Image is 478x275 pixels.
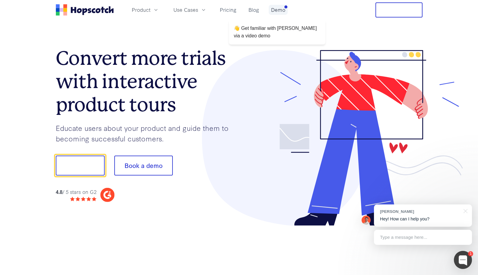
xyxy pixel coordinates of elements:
[269,5,288,15] a: Demo
[380,209,460,214] div: [PERSON_NAME]
[132,6,150,14] span: Product
[56,188,62,195] strong: 4.8
[468,251,473,256] div: 1
[128,5,163,15] button: Product
[374,230,472,245] div: Type a message here...
[170,5,210,15] button: Use Cases
[380,216,466,222] p: Hey! How can I help you?
[56,4,114,16] a: Home
[217,5,239,15] a: Pricing
[56,123,239,144] p: Educate users about your product and guide them to becoming successful customers.
[56,188,97,196] div: / 5 stars on G2
[173,6,198,14] span: Use Cases
[362,216,371,225] img: Mark Spera
[375,2,423,17] button: Free Trial
[56,47,239,116] h1: Convert more trials with interactive product tours
[234,25,321,40] p: 👋 Get familiar with [PERSON_NAME] via a video demo
[246,5,261,15] a: Blog
[114,156,173,175] button: Book a demo
[56,156,105,175] button: Show me!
